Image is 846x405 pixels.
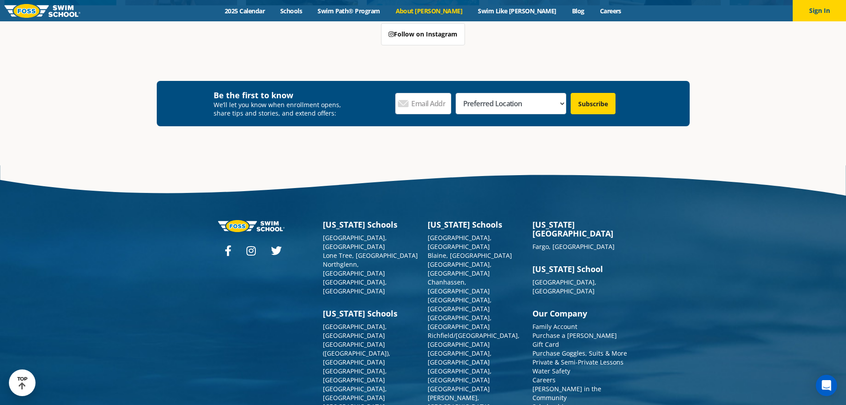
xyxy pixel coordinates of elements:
[428,251,512,260] a: Blaine, [GEOGRAPHIC_DATA]
[323,309,419,318] h3: [US_STATE] Schools
[381,23,465,45] a: Follow on Instagram
[395,93,451,114] input: Email Address
[564,7,592,15] a: Blog
[323,233,387,251] a: [GEOGRAPHIC_DATA], [GEOGRAPHIC_DATA]
[214,90,347,100] h4: Be the first to know
[428,367,492,384] a: [GEOGRAPHIC_DATA], [GEOGRAPHIC_DATA]
[310,7,388,15] a: Swim Path® Program
[532,309,628,318] h3: Our Company
[532,242,615,251] a: Fargo, [GEOGRAPHIC_DATA]
[816,375,837,396] div: Open Intercom Messenger
[470,7,564,15] a: Swim Like [PERSON_NAME]
[428,260,492,277] a: [GEOGRAPHIC_DATA], [GEOGRAPHIC_DATA]
[217,7,273,15] a: 2025 Calendar
[323,220,419,229] h3: [US_STATE] Schools
[17,376,28,390] div: TOP
[428,233,492,251] a: [GEOGRAPHIC_DATA], [GEOGRAPHIC_DATA]
[323,385,387,402] a: [GEOGRAPHIC_DATA], [GEOGRAPHIC_DATA]
[4,4,80,18] img: FOSS Swim School Logo
[323,278,387,295] a: [GEOGRAPHIC_DATA], [GEOGRAPHIC_DATA]
[323,251,418,260] a: Lone Tree, [GEOGRAPHIC_DATA]
[532,265,628,273] h3: [US_STATE] School
[428,220,524,229] h3: [US_STATE] Schools
[388,7,470,15] a: About [PERSON_NAME]
[532,376,556,384] a: Careers
[532,385,601,402] a: [PERSON_NAME] in the Community
[428,349,492,366] a: [GEOGRAPHIC_DATA], [GEOGRAPHIC_DATA]
[428,313,492,331] a: [GEOGRAPHIC_DATA], [GEOGRAPHIC_DATA]
[428,278,490,295] a: Chanhassen, [GEOGRAPHIC_DATA]
[214,100,347,117] p: We’ll let you know when enrollment opens, share tips and stories, and extend offers:
[323,322,387,340] a: [GEOGRAPHIC_DATA], [GEOGRAPHIC_DATA]
[323,367,387,384] a: [GEOGRAPHIC_DATA], [GEOGRAPHIC_DATA]
[532,367,570,375] a: Water Safety
[532,349,627,357] a: Purchase Goggles, Suits & More
[592,7,629,15] a: Careers
[428,296,492,313] a: [GEOGRAPHIC_DATA], [GEOGRAPHIC_DATA]
[532,358,624,366] a: Private & Semi-Private Lessons
[532,220,628,238] h3: [US_STATE][GEOGRAPHIC_DATA]
[532,278,596,295] a: [GEOGRAPHIC_DATA], [GEOGRAPHIC_DATA]
[532,322,577,331] a: Family Account
[571,93,616,114] input: Subscribe
[428,331,520,349] a: Richfield/[GEOGRAPHIC_DATA], [GEOGRAPHIC_DATA]
[532,331,617,349] a: Purchase a [PERSON_NAME] Gift Card
[218,220,285,232] img: Foss-logo-horizontal-white.svg
[323,340,390,366] a: [GEOGRAPHIC_DATA] ([GEOGRAPHIC_DATA]), [GEOGRAPHIC_DATA]
[273,7,310,15] a: Schools
[323,260,385,277] a: Northglenn, [GEOGRAPHIC_DATA]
